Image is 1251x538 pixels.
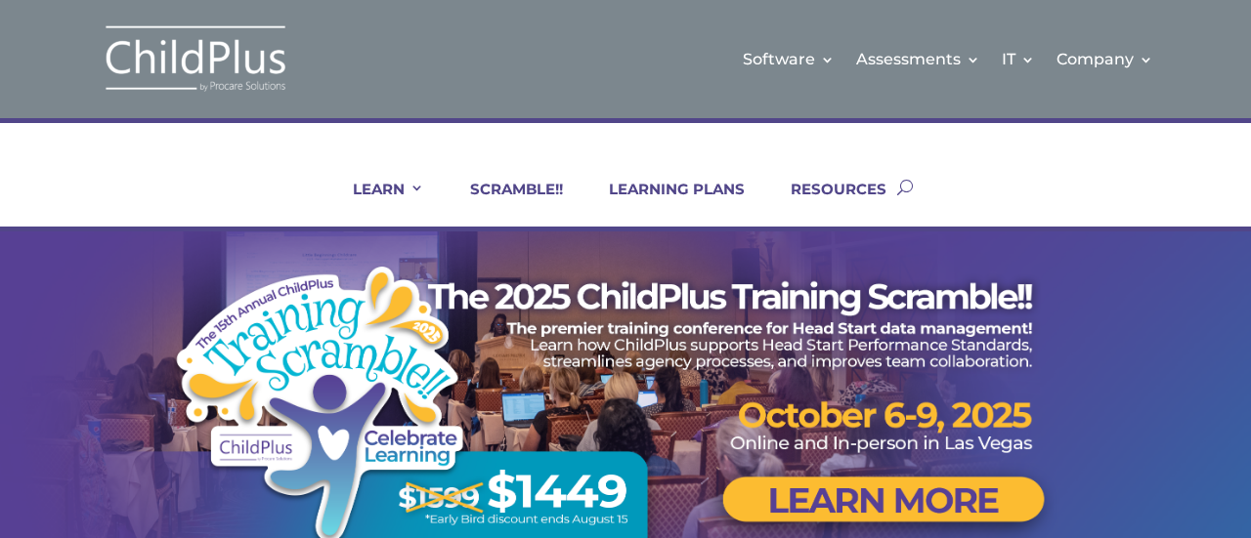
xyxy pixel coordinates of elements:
a: Software [743,20,835,99]
a: RESOURCES [766,180,886,227]
a: LEARNING PLANS [584,180,745,227]
a: Company [1057,20,1153,99]
a: IT [1002,20,1035,99]
a: LEARN [328,180,424,227]
a: Assessments [856,20,980,99]
a: SCRAMBLE!! [446,180,563,227]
